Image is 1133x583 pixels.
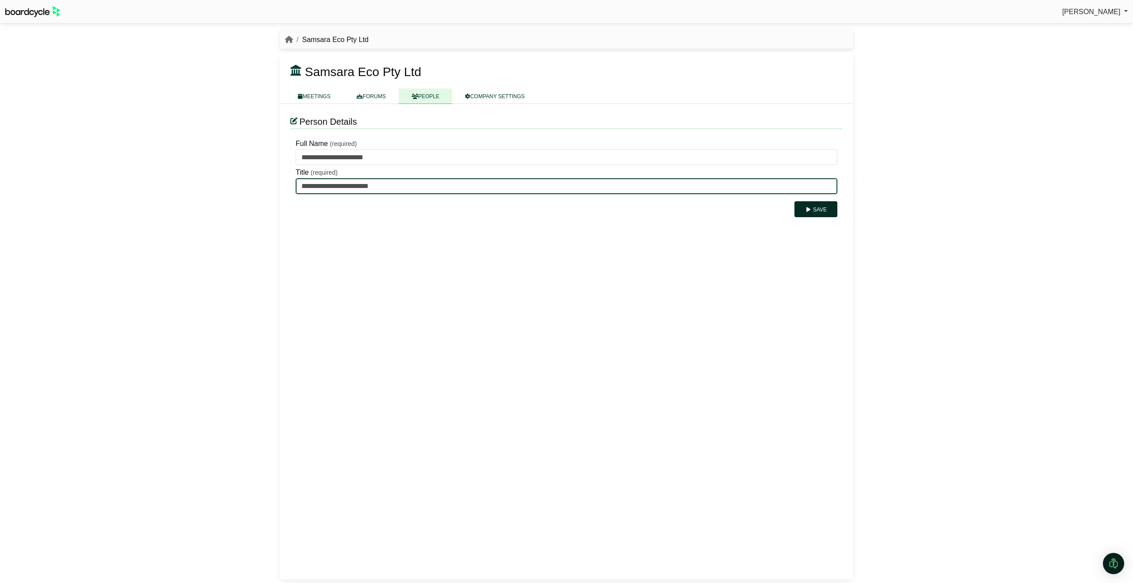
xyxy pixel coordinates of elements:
span: Person Details [299,117,357,127]
li: Samsara Eco Pty Ltd [293,34,369,46]
small: (required) [311,169,338,176]
small: (required) [330,140,357,147]
a: COMPANY SETTINGS [452,88,538,104]
nav: breadcrumb [285,34,369,46]
label: Full Name [296,138,328,150]
button: Save [794,201,837,217]
div: Open Intercom Messenger [1103,553,1124,574]
a: PEOPLE [399,88,452,104]
a: FORUMS [343,88,399,104]
img: BoardcycleBlackGreen-aaafeed430059cb809a45853b8cf6d952af9d84e6e89e1f1685b34bfd5cb7d64.svg [5,6,60,17]
a: MEETINGS [285,88,343,104]
span: [PERSON_NAME] [1062,8,1121,15]
label: Title [296,167,309,178]
span: Samsara Eco Pty Ltd [305,65,421,79]
a: [PERSON_NAME] [1062,6,1128,18]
